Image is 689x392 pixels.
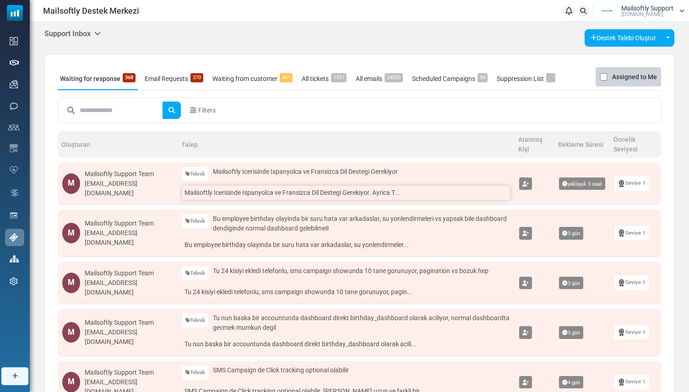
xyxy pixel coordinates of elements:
a: Seviye 1 [614,275,649,290]
div: Mailsoftly Support Team [85,219,173,228]
span: 3 gün [559,326,583,339]
a: Seviye 1 [614,375,649,389]
a: Tu 24 kisiyi ekledi telefonlu, sms campaign showunda 10 tane gorunuyor, pagin... [182,285,510,299]
img: contacts-icon.svg [8,124,19,130]
a: Suppression List [494,67,558,90]
span: 3 gün [559,227,583,240]
a: Teknik [182,266,208,280]
div: [EMAIL_ADDRESS][DOMAIN_NAME] [85,228,173,247]
span: Mailsoftly Destek Merkezi [43,5,139,17]
span: Bu employee birthday olayinda bir suru hata var arkadaslar, su yonlendirmeleri vs yapsak bile das... [213,214,510,233]
div: M [62,173,80,194]
span: 1337 [331,73,347,82]
span: 441 [280,73,293,82]
a: Waiting for response368 [58,67,138,90]
h5: Support Inbox [44,29,101,38]
a: Teknik [182,313,208,328]
img: landing_pages.svg [10,211,18,220]
img: email-templates-icon.svg [10,144,18,152]
span: 24033 [385,73,403,82]
a: Teknik [182,167,208,181]
a: Mailsoftly Icerisinde Ispanyolca ve Fransizca Dil Destegi Gerekiyor. Ayrica T... [182,186,510,200]
div: [EMAIL_ADDRESS][DOMAIN_NAME] [85,179,173,198]
div: Mailsoftly Support Team [85,169,173,179]
img: mailsoftly_icon_blue_white.svg [7,5,23,21]
th: Oluşturan [58,131,178,158]
a: Teknik [182,214,208,228]
div: M [62,223,80,243]
span: Filters [198,106,216,115]
a: Email Requests370 [142,67,206,90]
div: Mailsoftly Support Team [85,268,173,278]
span: 368 [123,73,136,82]
th: Atanmış Kişi [515,131,554,158]
a: Destek Talebi Oluştur [585,29,662,47]
a: Tu nun baska bir accountunda dashboard direkt birthday_dashboard olarak acili... [182,337,510,351]
img: User Logo [596,4,619,18]
img: dashboard-icon.svg [10,37,18,45]
div: M [62,273,80,293]
span: 3 gün [559,277,583,290]
a: Teknik [182,365,208,380]
img: support-icon-active.svg [10,233,18,242]
span: [DOMAIN_NAME] [621,11,663,17]
img: domain-health-icon.svg [10,166,18,173]
div: Mailsoftly Support Team [85,368,173,377]
a: All emails24033 [353,67,405,90]
div: [EMAIL_ADDRESS][DOMAIN_NAME] [85,328,173,347]
span: SMS Campaign de Click tracking optional olabilir [213,365,349,375]
div: M [62,322,80,343]
a: All tickets1337 [299,67,349,90]
span: 59 [477,73,488,82]
th: Bekleme Süresi [554,131,610,158]
a: Seviye 1 [614,176,649,190]
img: workflow.svg [10,188,20,198]
span: Tu 24 kisiyi ekledi telefonlu, sms campaign showunda 10 tane gorunuyor, pagination vs bozuk hep [213,266,488,276]
a: Waiting from customer441 [210,67,295,90]
div: [EMAIL_ADDRESS][DOMAIN_NAME] [85,278,173,297]
a: Seviye 1 [614,226,649,240]
span: yaklaşık 3 saat [559,177,605,190]
img: sms-icon.png [10,102,18,110]
span: 370 [190,73,203,82]
label: Assigned to Me [612,71,657,82]
img: campaigns-icon.png [10,80,18,88]
th: Öncelik Seviyesi [610,131,661,158]
th: Talep [178,131,515,158]
div: Mailsoftly Support Team [85,318,173,328]
a: Seviye 1 [614,325,649,339]
span: Mailsoftly Icerisinde Ispanyolca ve Fransizca Dil Destegi Gerekiyor [213,167,398,177]
span: 4 gün [559,376,583,389]
a: User Logo Mailsoftly Support [DOMAIN_NAME] [596,4,684,18]
a: Scheduled Campaigns59 [410,67,490,90]
img: settings-icon.svg [10,277,18,285]
span: Tu nun baska bir accountunda dashboard direkt birthday_dashboard olarak aciliyor, normal dashboar... [213,313,510,333]
span: Mailsoftly Support [621,5,673,11]
a: Bu employee birthday olayinda bir suru hata var arkadaslar, su yonlendirmeler... [182,238,510,252]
